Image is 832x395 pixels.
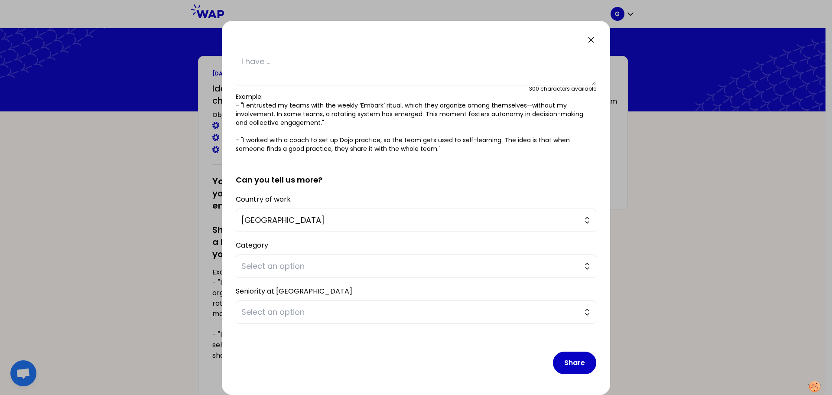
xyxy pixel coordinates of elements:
[236,92,596,153] p: Example: - "I entrusted my teams with the weekly ‘Embark’ ritual, which they organize among thems...
[553,352,596,374] button: Share
[241,260,578,272] span: Select an option
[236,209,596,232] button: [GEOGRAPHIC_DATA]
[236,194,291,204] label: Country of work
[236,255,596,278] button: Select an option
[241,306,578,318] span: Select an option
[236,160,596,186] h2: Can you tell us more?
[529,85,596,92] div: 300 characters available
[236,286,352,296] label: Seniority at [GEOGRAPHIC_DATA]
[241,214,578,226] span: [GEOGRAPHIC_DATA]
[236,300,596,324] button: Select an option
[236,240,268,250] label: Category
